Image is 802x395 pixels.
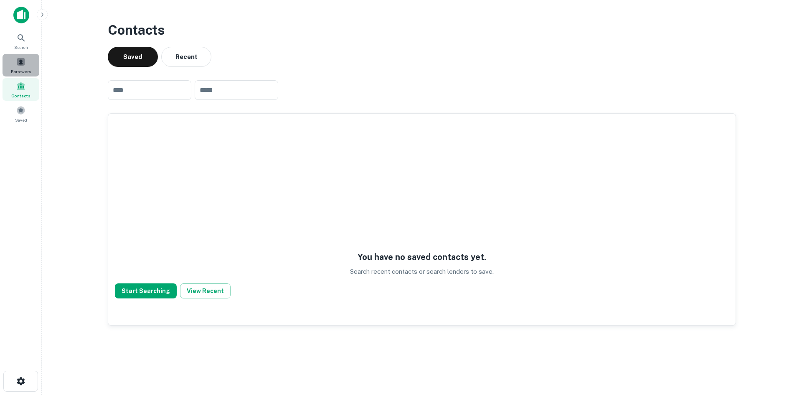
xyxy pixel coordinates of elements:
[180,283,231,298] button: View Recent
[3,54,39,76] a: Borrowers
[15,117,27,123] span: Saved
[350,267,494,277] p: Search recent contacts or search lenders to save.
[3,30,39,52] a: Search
[115,283,177,298] button: Start Searching
[13,7,29,23] img: capitalize-icon.png
[108,47,158,67] button: Saved
[11,68,31,75] span: Borrowers
[3,78,39,101] a: Contacts
[3,102,39,125] a: Saved
[14,44,28,51] span: Search
[161,47,211,67] button: Recent
[108,20,736,40] h3: Contacts
[11,92,30,99] span: Contacts
[358,251,486,263] h5: You have no saved contacts yet.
